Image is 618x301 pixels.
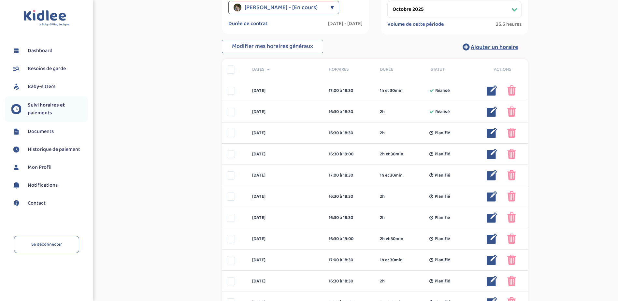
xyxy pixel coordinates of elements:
label: Durée de contrat [228,21,267,27]
div: [DATE] [247,236,324,242]
span: Horaires [329,66,370,73]
span: Réalisé [435,87,450,94]
span: Contact [28,199,46,207]
div: 16:30 à 19:00 [329,151,370,158]
img: besoin.svg [11,64,21,74]
div: 16:30 à 18:30 [329,214,370,221]
span: 2h et 30min [380,151,403,158]
img: notification.svg [11,180,21,190]
div: [DATE] [247,257,324,264]
span: Notifications [28,181,58,189]
span: Besoins de garde [28,65,66,73]
span: 2h et 30min [380,236,403,242]
a: Notifications [11,180,88,190]
span: Planifié [435,193,450,200]
span: Ajouter un horaire [471,43,518,52]
a: Suivi horaires et paiements [11,101,88,117]
img: poubelle_rose.png [507,255,516,265]
span: Planifié [435,130,450,136]
img: poubelle_rose.png [507,212,516,223]
img: modifier_bleu.png [487,276,497,286]
span: 2h [380,130,385,136]
div: Dates [247,66,324,73]
div: Actions [477,66,528,73]
img: poubelle_rose.png [507,107,516,117]
span: 2h [380,214,385,221]
a: Besoins de garde [11,64,88,74]
button: Ajouter un horaire [453,40,528,54]
div: [DATE] [247,214,324,221]
span: Baby-sitters [28,83,55,91]
a: Documents [11,127,88,136]
span: Suivi horaires et paiements [28,101,88,117]
div: Statut [426,66,477,73]
img: modifier_bleu.png [487,255,497,265]
div: [DATE] [247,151,324,158]
div: 16:30 à 18:30 [329,130,370,136]
div: [DATE] [247,193,324,200]
div: 16:30 à 18:30 [329,193,370,200]
img: modifier_bleu.png [487,191,497,202]
img: avatar_latamna-ryma.jpeg [234,4,241,11]
img: poubelle_rose.png [507,234,516,244]
img: dashboard.svg [11,46,21,56]
div: [DATE] [247,108,324,115]
div: Durée [375,66,426,73]
span: Planifié [435,151,450,158]
img: contact.svg [11,198,21,208]
label: [DATE] - [DATE] [328,21,363,27]
div: [DATE] [247,130,324,136]
div: 16:30 à 18:30 [329,278,370,285]
img: suivihoraire.svg [11,104,21,114]
img: modifier_bleu.png [487,234,497,244]
img: modifier_bleu.png [487,107,497,117]
div: [DATE] [247,172,324,179]
img: poubelle_rose.png [507,149,516,159]
a: Mon Profil [11,163,88,172]
a: Baby-sitters [11,82,88,92]
span: 2h [380,108,385,115]
div: [DATE] [247,87,324,94]
img: profil.svg [11,163,21,172]
a: Historique de paiement [11,145,88,154]
span: Mon Profil [28,164,51,171]
label: Volume de cette période [387,21,444,28]
div: 16:30 à 18:30 [329,108,370,115]
a: Dashboard [11,46,88,56]
span: Historique de paiement [28,146,80,153]
span: Dashboard [28,47,52,55]
div: 16:30 à 19:00 [329,236,370,242]
span: Planifié [435,257,450,264]
img: modifier_bleu.png [487,212,497,223]
span: [PERSON_NAME] - [En cours] [245,1,318,14]
img: poubelle_rose.png [507,170,516,180]
span: 2h [380,193,385,200]
span: Planifié [435,236,450,242]
span: 1h et 30min [380,87,403,94]
div: ▼ [330,1,334,14]
span: 1h et 30min [380,257,403,264]
img: poubelle_rose.png [507,276,516,286]
img: modifier_bleu.png [487,170,497,180]
span: Planifié [435,214,450,221]
img: modifier_bleu.png [487,149,497,159]
div: 17:00 à 18:30 [329,172,370,179]
span: 2h [380,278,385,285]
div: [DATE] [247,278,324,285]
span: Planifié [435,172,450,179]
img: documents.svg [11,127,21,136]
img: poubelle_rose.png [507,191,516,202]
img: poubelle_rose.png [507,85,516,96]
span: Modifier mes horaires généraux [232,42,313,51]
span: Documents [28,128,54,136]
span: 25.5 heures [496,21,522,28]
img: modifier_bleu.png [487,128,497,138]
img: logo.svg [23,10,69,26]
button: Modifier mes horaires généraux [222,40,323,53]
a: Se déconnecter [14,236,79,253]
span: Réalisé [435,108,450,115]
div: 17:00 à 18:30 [329,87,370,94]
img: suivihoraire.svg [11,145,21,154]
div: 17:00 à 18:30 [329,257,370,264]
img: babysitters.svg [11,82,21,92]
